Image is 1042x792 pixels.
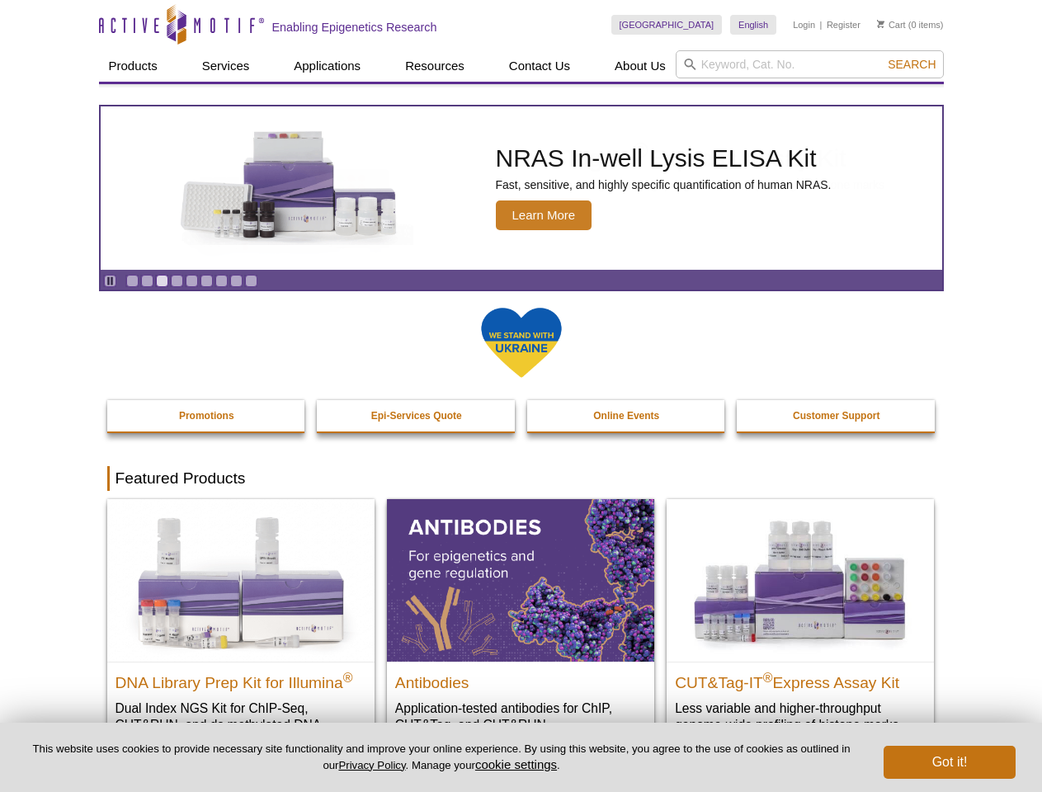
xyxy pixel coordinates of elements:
[245,275,257,287] a: Go to slide 9
[675,667,926,691] h2: CUT&Tag-IT Express Assay Kit
[156,275,168,287] a: Go to slide 3
[272,20,437,35] h2: Enabling Epigenetics Research
[395,50,474,82] a: Resources
[107,499,375,661] img: DNA Library Prep Kit for Illumina
[675,700,926,733] p: Less variable and higher-throughput genome-wide profiling of histone marks​.
[387,499,654,749] a: All Antibodies Antibodies Application-tested antibodies for ChIP, CUT&Tag, and CUT&RUN.
[230,275,243,287] a: Go to slide 8
[371,410,462,422] strong: Epi-Services Quote
[99,50,167,82] a: Products
[215,275,228,287] a: Go to slide 7
[667,499,934,749] a: CUT&Tag-IT® Express Assay Kit CUT&Tag-IT®Express Assay Kit Less variable and higher-throughput ge...
[107,466,936,491] h2: Featured Products
[475,757,557,771] button: cookie settings
[104,275,116,287] a: Toggle autoplay
[793,410,879,422] strong: Customer Support
[171,275,183,287] a: Go to slide 4
[730,15,776,35] a: English
[179,410,234,422] strong: Promotions
[200,275,213,287] a: Go to slide 6
[116,700,366,750] p: Dual Index NGS Kit for ChIP-Seq, CUT&RUN, and ds methylated DNA assays.
[763,670,773,684] sup: ®
[605,50,676,82] a: About Us
[395,700,646,733] p: Application-tested antibodies for ChIP, CUT&Tag, and CUT&RUN.
[107,499,375,766] a: DNA Library Prep Kit for Illumina DNA Library Prep Kit for Illumina® Dual Index NGS Kit for ChIP-...
[737,400,936,431] a: Customer Support
[395,667,646,691] h2: Antibodies
[883,57,941,72] button: Search
[387,499,654,661] img: All Antibodies
[480,306,563,379] img: We Stand With Ukraine
[820,15,823,35] li: |
[26,742,856,773] p: This website uses cookies to provide necessary site functionality and improve your online experie...
[107,400,307,431] a: Promotions
[667,499,934,661] img: CUT&Tag-IT® Express Assay Kit
[343,670,353,684] sup: ®
[793,19,815,31] a: Login
[116,667,366,691] h2: DNA Library Prep Kit for Illumina
[884,746,1016,779] button: Got it!
[827,19,860,31] a: Register
[499,50,580,82] a: Contact Us
[126,275,139,287] a: Go to slide 1
[186,275,198,287] a: Go to slide 5
[192,50,260,82] a: Services
[877,19,906,31] a: Cart
[141,275,153,287] a: Go to slide 2
[676,50,944,78] input: Keyword, Cat. No.
[338,759,405,771] a: Privacy Policy
[888,58,936,71] span: Search
[593,410,659,422] strong: Online Events
[877,15,944,35] li: (0 items)
[317,400,516,431] a: Epi-Services Quote
[527,400,727,431] a: Online Events
[611,15,723,35] a: [GEOGRAPHIC_DATA]
[284,50,370,82] a: Applications
[877,20,884,28] img: Your Cart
